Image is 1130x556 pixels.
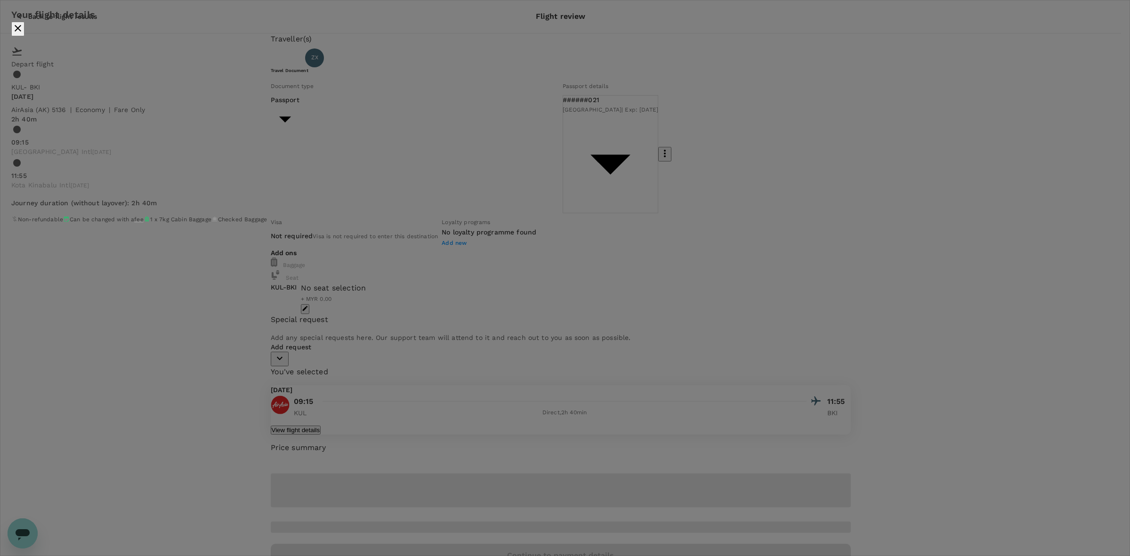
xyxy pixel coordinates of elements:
[92,149,111,155] span: [DATE]
[134,216,143,223] span: fee
[75,105,105,114] p: economy
[11,181,71,189] span: Kota Kinabalu Intl
[70,106,72,113] span: |
[71,182,89,189] span: [DATE]
[11,114,1119,124] p: 2h 40m
[11,59,1119,69] p: Depart flight
[114,105,145,114] p: Fare Only
[218,216,267,223] span: Checked Baggage
[11,82,1119,92] p: KUL - BKI
[11,198,157,208] p: Journey duration (without layover) : 2h 40m
[109,106,110,113] span: |
[11,171,1119,180] div: 11:55
[18,216,63,223] span: Non-refundable
[11,22,24,36] button: close
[11,92,1119,101] p: [DATE]
[150,216,211,223] span: 1 x 7kg Cabin Baggage
[11,137,1119,147] div: 09:15
[70,215,144,225] span: Can be changed with a
[11,8,1119,22] p: Your flight details
[11,105,66,114] p: AirAsia (AK) 5136
[11,148,92,155] span: [GEOGRAPHIC_DATA] Intl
